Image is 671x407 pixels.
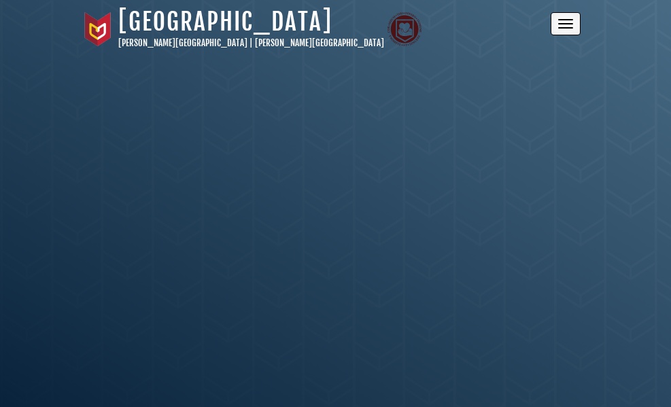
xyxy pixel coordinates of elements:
[551,12,581,35] button: Open the menu
[118,7,332,37] a: [GEOGRAPHIC_DATA]
[250,37,253,48] span: |
[388,12,421,46] img: Calvin Theological Seminary
[81,12,115,46] img: Calvin University
[118,37,247,48] a: [PERSON_NAME][GEOGRAPHIC_DATA]
[255,37,384,48] a: [PERSON_NAME][GEOGRAPHIC_DATA]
